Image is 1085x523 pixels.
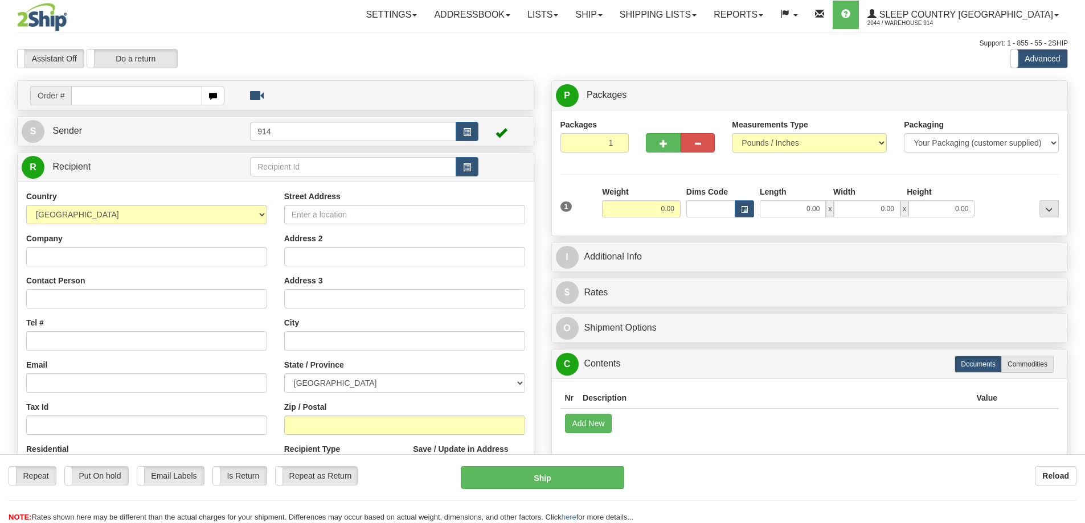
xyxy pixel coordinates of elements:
a: P Packages [556,84,1064,107]
label: Email Labels [137,467,204,485]
th: Description [578,388,972,409]
span: I [556,246,579,269]
label: City [284,317,299,328]
label: Commodities [1001,356,1054,373]
label: Is Return [213,467,267,485]
span: Sleep Country [GEOGRAPHIC_DATA] [877,10,1053,19]
a: here [562,513,576,521]
span: NOTE: [9,513,31,521]
label: Packages [560,119,597,130]
th: Nr [560,388,579,409]
input: Recipient Id [250,157,456,176]
a: Addressbook [425,1,519,29]
span: Sender [52,126,82,135]
label: Recipient Type [284,443,341,455]
label: Email [26,359,47,370]
button: Add New [565,414,612,433]
a: Sleep Country [GEOGRAPHIC_DATA] 2044 / Warehouse 914 [859,1,1067,29]
span: Packages [587,90,627,100]
label: Contact Person [26,275,85,286]
input: Enter a location [284,205,525,224]
div: Support: 1 - 855 - 55 - 2SHIP [17,39,1068,48]
label: Tax Id [26,401,48,413]
a: Ship [567,1,611,29]
label: State / Province [284,359,344,370]
a: Reports [705,1,772,29]
span: x [826,200,834,217]
label: Put On hold [65,467,128,485]
a: R Recipient [22,155,225,179]
b: Reload [1042,471,1069,480]
label: Packaging [904,119,944,130]
label: Dims Code [686,186,728,197]
span: R [22,156,44,179]
span: Order # [30,86,71,105]
label: Street Address [284,191,341,202]
span: x [900,200,908,217]
label: Address 3 [284,275,323,286]
span: P [556,84,579,107]
label: Address 2 [284,233,323,244]
a: IAdditional Info [556,245,1064,269]
img: logo2044.jpg [17,3,67,31]
a: Lists [519,1,567,29]
span: C [556,353,579,376]
label: Width [833,186,855,197]
label: Save / Update in Address Book [413,443,525,466]
label: Weight [602,186,628,197]
a: CContents [556,352,1064,376]
label: Advanced [1011,50,1067,68]
span: S [22,120,44,143]
input: Sender Id [250,122,456,141]
label: Height [907,186,932,197]
span: 2044 / Warehouse 914 [867,18,953,29]
button: Ship [461,466,624,489]
span: 1 [560,201,572,212]
div: ... [1039,200,1059,217]
label: Do a return [87,50,177,68]
label: Documents [955,356,1002,373]
button: Reload [1035,466,1076,485]
a: S Sender [22,120,250,143]
label: Length [760,186,787,197]
label: Repeat [9,467,56,485]
a: OShipment Options [556,316,1064,340]
label: Repeat as Return [276,467,357,485]
a: Settings [357,1,425,29]
a: $Rates [556,281,1064,304]
label: Residential [26,443,69,455]
label: Measurements Type [732,119,808,130]
span: Recipient [52,162,91,171]
label: Assistant Off [18,50,84,68]
th: Value [972,388,1002,409]
label: Company [26,233,63,244]
span: $ [556,281,579,304]
a: Shipping lists [611,1,705,29]
span: O [556,317,579,340]
label: Zip / Postal [284,401,327,413]
label: Country [26,191,57,202]
label: Tel # [26,317,44,328]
